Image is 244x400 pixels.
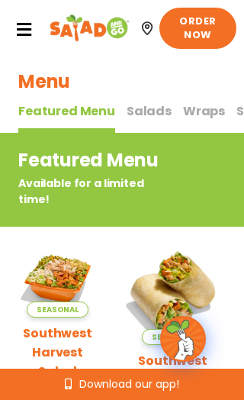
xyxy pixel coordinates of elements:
[79,379,179,389] span: Download our app!
[18,176,172,208] p: Available for a limited time!
[159,8,236,49] a: ORDER NOW
[120,351,226,389] h2: Southwest Harvest Wrap
[18,239,97,318] img: Product photo for Southwest Harvest Salad
[18,324,97,381] h2: Southwest Harvest Salad
[50,13,130,44] img: Header logo
[18,102,115,120] span: Featured Menu
[65,379,179,389] a: Download our app!
[18,147,172,173] h2: Featured Menu
[169,15,227,42] span: ORDER NOW
[127,102,172,120] span: Salads
[27,302,88,318] span: Seasonal
[18,68,226,95] h1: Menu
[120,239,226,345] img: Product photo for Southwest Harvest Wrap
[183,102,225,120] span: Wraps
[162,318,204,360] img: wpChatIcon
[142,329,204,345] span: Seasonal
